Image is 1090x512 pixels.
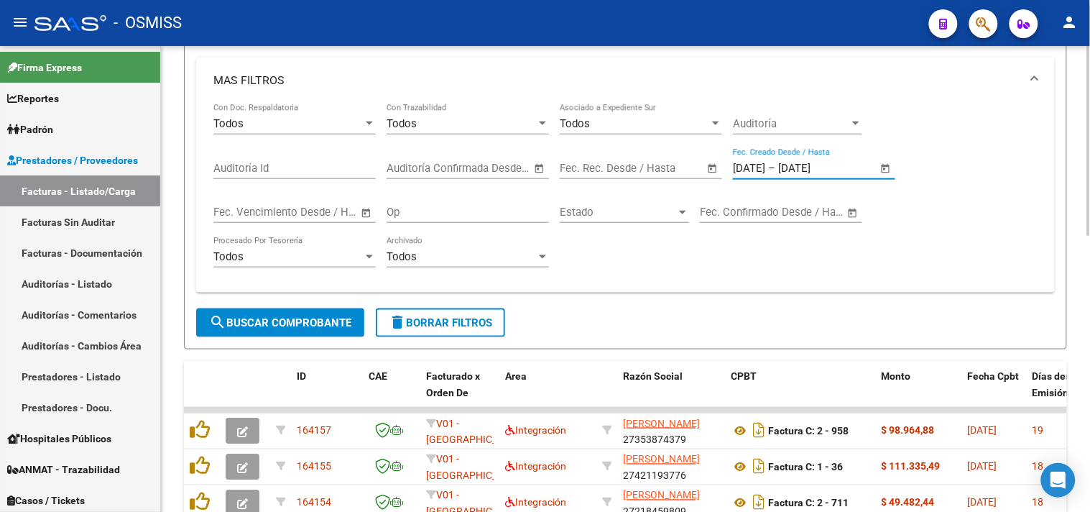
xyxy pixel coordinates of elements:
span: Facturado x Orden De [426,370,480,398]
span: Estado [560,206,676,219]
span: Todos [560,117,590,130]
input: End date [273,206,343,219]
span: Casos / Tickets [7,493,85,508]
span: CAE [369,370,387,382]
span: 164155 [297,461,331,472]
button: Open calendar [705,160,721,177]
span: Integración [505,425,566,436]
datatable-header-cell: CAE [363,361,420,424]
strong: $ 98.964,88 [882,425,935,436]
datatable-header-cell: Monto [876,361,962,424]
strong: $ 49.482,44 [882,497,935,508]
datatable-header-cell: Facturado x Orden De [420,361,499,424]
mat-icon: person [1061,14,1079,31]
mat-icon: search [209,314,226,331]
input: End date [778,162,848,175]
span: CPBT [731,370,757,382]
span: - OSMISS [114,7,182,39]
button: Open calendar [532,160,548,177]
i: Descargar documento [749,419,768,442]
div: 27353874379 [623,416,719,446]
datatable-header-cell: CPBT [725,361,876,424]
span: Auditoría [733,117,849,130]
span: [PERSON_NAME] [623,490,700,501]
span: ID [297,370,306,382]
span: Hospitales Públicos [7,431,111,447]
datatable-header-cell: Razón Social [617,361,725,424]
span: Borrar Filtros [389,316,492,329]
button: Buscar Comprobante [196,308,364,337]
span: – [768,162,775,175]
input: Start date [700,206,747,219]
span: 164154 [297,497,331,508]
strong: Factura C: 2 - 711 [768,498,849,509]
span: Todos [213,250,244,263]
div: 27421193776 [623,452,719,482]
span: Buscar Comprobante [209,316,351,329]
i: Descargar documento [749,455,768,478]
span: Area [505,370,527,382]
span: [DATE] [968,425,997,436]
button: Open calendar [878,160,895,177]
span: Todos [387,250,417,263]
datatable-header-cell: Area [499,361,596,424]
span: 164157 [297,425,331,436]
span: [DATE] [968,461,997,472]
span: ANMAT - Trazabilidad [7,462,120,477]
span: Razón Social [623,370,683,382]
input: Start date [733,162,765,175]
input: Start date [560,162,606,175]
input: End date [446,162,516,175]
span: [PERSON_NAME] [623,418,700,429]
span: Integración [505,461,566,472]
span: 18 [1033,497,1044,508]
span: Todos [213,117,244,130]
button: Borrar Filtros [376,308,505,337]
span: [DATE] [968,497,997,508]
div: MAS FILTROS [196,104,1055,293]
div: Open Intercom Messenger [1041,463,1076,498]
mat-expansion-panel-header: MAS FILTROS [196,58,1055,104]
strong: Factura C: 2 - 958 [768,426,849,437]
span: Fecha Cpbt [968,370,1020,382]
span: Monto [882,370,911,382]
input: Start date [213,206,260,219]
strong: Factura C: 1 - 36 [768,462,843,473]
span: Integración [505,497,566,508]
span: Padrón [7,122,53,137]
strong: $ 111.335,49 [882,461,941,472]
input: End date [619,162,689,175]
span: 18 [1033,461,1044,472]
span: Reportes [7,91,59,106]
datatable-header-cell: Fecha Cpbt [962,361,1027,424]
button: Open calendar [845,205,862,221]
span: [PERSON_NAME] [623,454,700,465]
mat-panel-title: MAS FILTROS [213,73,1020,88]
span: Todos [387,117,417,130]
mat-icon: menu [11,14,29,31]
span: Días desde Emisión [1033,370,1083,398]
span: Prestadores / Proveedores [7,152,138,168]
span: 19 [1033,425,1044,436]
mat-icon: delete [389,314,406,331]
input: End date [759,206,829,219]
span: Firma Express [7,60,82,76]
datatable-header-cell: ID [291,361,363,424]
input: Start date [387,162,433,175]
button: Open calendar [359,205,375,221]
